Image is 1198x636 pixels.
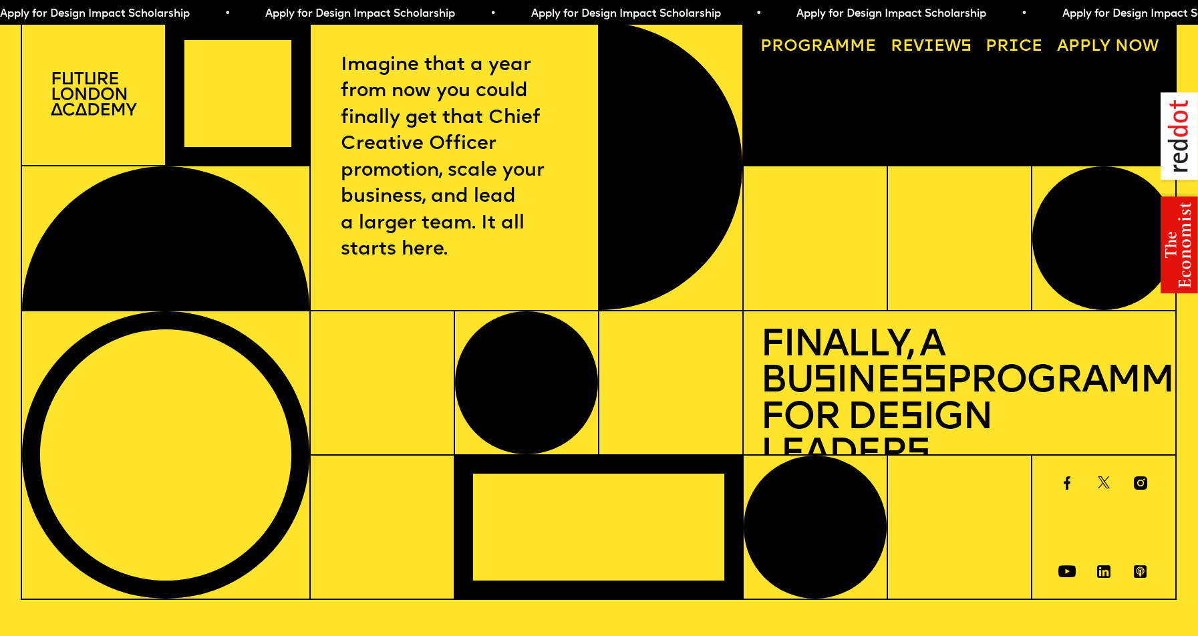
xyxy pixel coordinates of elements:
[906,436,929,474] span: s
[213,9,219,19] span: •
[978,31,1051,64] a: Price
[760,328,1159,474] h1: Finally, a Bu ine Programme for De ign Leader
[752,31,884,64] a: Programme
[899,400,923,438] span: s
[341,52,568,263] p: Imagine that a year from now you could finally get that Chief Creative Officer promotion, scale y...
[1057,39,1068,55] span: A
[1010,9,1016,19] span: •
[823,39,835,55] span: a
[812,363,836,401] span: s
[882,31,980,64] a: Reviews
[478,9,484,19] span: •
[899,363,946,401] span: ss
[744,9,750,19] span: •
[1049,31,1167,64] a: Apply now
